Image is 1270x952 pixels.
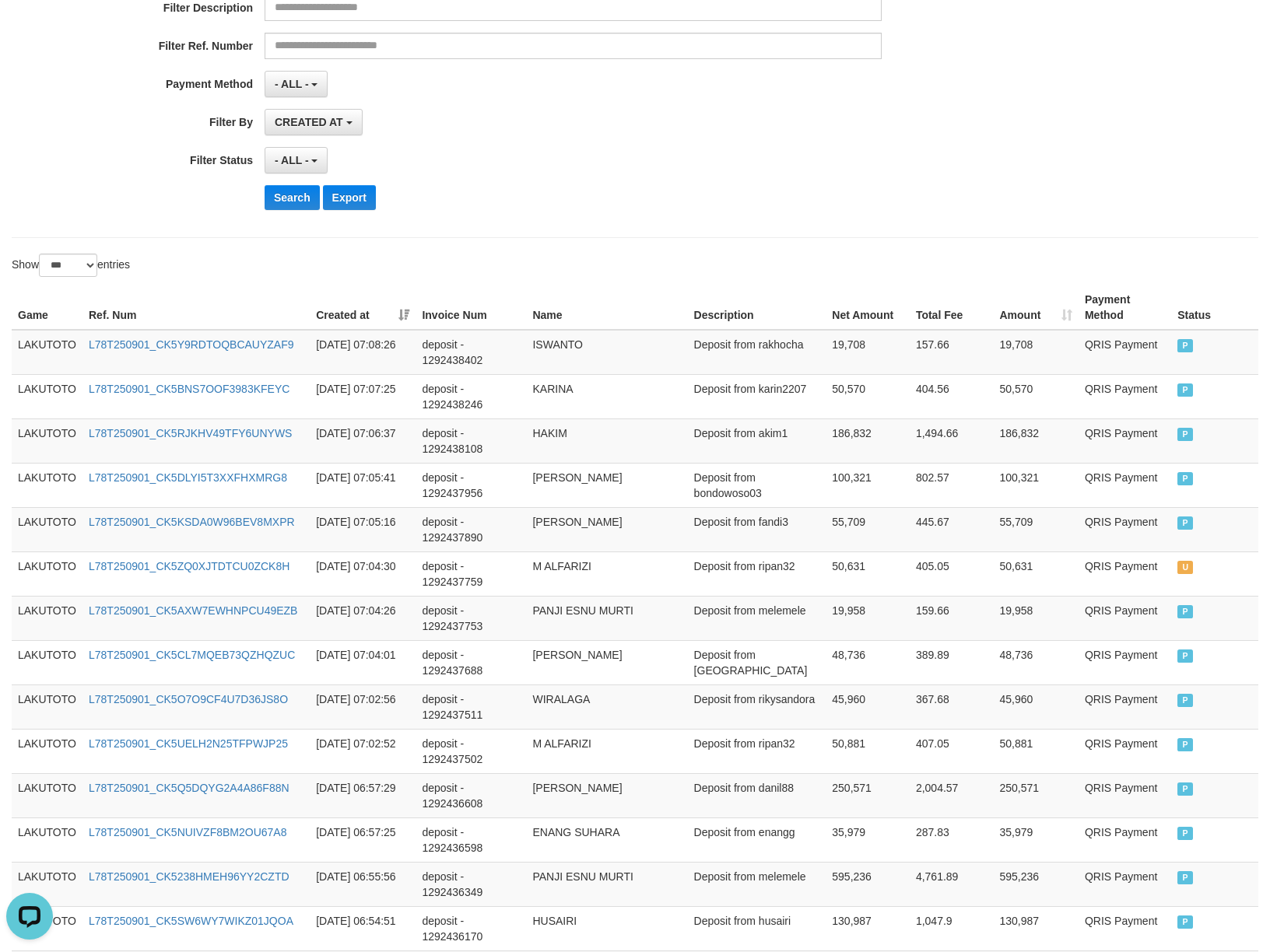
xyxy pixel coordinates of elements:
td: 186,832 [826,418,910,463]
td: M ALFARIZI [526,729,687,773]
th: Net Amount [826,285,910,330]
span: PAID [1177,782,1193,796]
td: M ALFARIZI [526,551,687,596]
th: Created at: activate to sort column ascending [310,285,416,330]
td: 595,236 [826,862,910,906]
td: 445.67 [910,507,994,551]
a: L78T250901_CK5UELH2N25TFPWJP25 [89,737,288,750]
td: 4,761.89 [910,862,994,906]
td: deposit - 1292437759 [416,551,526,596]
td: deposit - 1292436608 [416,773,526,817]
td: Deposit from karin2207 [688,374,826,418]
td: 35,979 [826,817,910,862]
td: [DATE] 06:57:25 [310,817,416,862]
td: 19,958 [993,596,1078,640]
td: QRIS Payment [1079,596,1171,640]
td: ISWANTO [526,330,687,375]
td: Deposit from akim1 [688,418,826,463]
td: [PERSON_NAME] [526,507,687,551]
td: 50,570 [993,374,1078,418]
td: QRIS Payment [1079,507,1171,551]
a: L78T250901_CK5KSDA0W96BEV8MXPR [89,516,295,528]
td: 1,494.66 [910,418,994,463]
td: [PERSON_NAME] [526,773,687,817]
td: deposit - 1292437511 [416,684,526,729]
button: Export [323,185,376,210]
td: 186,832 [993,418,1078,463]
select: Showentries [39,254,97,277]
td: 55,709 [826,507,910,551]
td: QRIS Payment [1079,463,1171,507]
td: HUSAIRI [526,906,687,950]
td: Deposit from fandi3 [688,507,826,551]
a: L78T250901_CK5NUIVZF8BM2OU67A8 [89,826,286,838]
td: [DATE] 07:02:56 [310,684,416,729]
td: Deposit from rakhocha [688,330,826,375]
a: L78T250901_CK5AXW7EWHNPCU49EZB [89,604,297,617]
td: Deposit from [GEOGRAPHIC_DATA] [688,640,826,684]
button: CREATED AT [265,109,363,135]
td: 19,958 [826,596,910,640]
td: [DATE] 07:06:37 [310,418,416,463]
td: WIRALAGA [526,684,687,729]
td: LAKUTOTO [12,773,82,817]
span: PAID [1177,339,1193,352]
span: PAID [1177,827,1193,840]
td: LAKUTOTO [12,596,82,640]
td: deposit - 1292437753 [416,596,526,640]
span: - ALL - [275,154,309,166]
th: Status [1171,285,1258,330]
td: deposit - 1292438246 [416,374,526,418]
span: PAID [1177,915,1193,929]
td: 48,736 [826,640,910,684]
td: LAKUTOTO [12,507,82,551]
span: CREATED AT [275,116,343,128]
td: QRIS Payment [1079,330,1171,375]
td: deposit - 1292436598 [416,817,526,862]
td: 407.05 [910,729,994,773]
td: 802.57 [910,463,994,507]
a: L78T250901_CK5Q5DQYG2A4A86F88N [89,782,289,794]
td: [DATE] 07:08:26 [310,330,416,375]
td: Deposit from bondowoso03 [688,463,826,507]
td: [PERSON_NAME] [526,640,687,684]
span: PAID [1177,383,1193,397]
td: 405.05 [910,551,994,596]
td: Deposit from enangg [688,817,826,862]
td: deposit - 1292437890 [416,507,526,551]
td: QRIS Payment [1079,640,1171,684]
label: Show entries [12,254,130,277]
td: QRIS Payment [1079,862,1171,906]
td: deposit - 1292436349 [416,862,526,906]
td: Deposit from danil88 [688,773,826,817]
td: deposit - 1292436170 [416,906,526,950]
td: LAKUTOTO [12,463,82,507]
th: Description [688,285,826,330]
span: PAID [1177,738,1193,751]
td: LAKUTOTO [12,684,82,729]
td: QRIS Payment [1079,374,1171,418]
td: deposit - 1292437956 [416,463,526,507]
td: PANJI ESNU MURTI [526,596,687,640]
td: LAKUTOTO [12,817,82,862]
td: HAKIM [526,418,687,463]
span: UNPAID [1177,561,1193,574]
td: Deposit from melemele [688,596,826,640]
td: 287.83 [910,817,994,862]
td: 1,047.9 [910,906,994,950]
td: 50,631 [993,551,1078,596]
button: - ALL - [265,147,328,173]
th: Amount: activate to sort column ascending [993,285,1078,330]
td: LAKUTOTO [12,729,82,773]
td: [DATE] 07:05:16 [310,507,416,551]
td: [DATE] 07:04:26 [310,596,416,640]
td: LAKUTOTO [12,330,82,375]
td: deposit - 1292438402 [416,330,526,375]
td: LAKUTOTO [12,551,82,596]
td: deposit - 1292437502 [416,729,526,773]
td: [DATE] 07:04:30 [310,551,416,596]
td: LAKUTOTO [12,418,82,463]
span: PAID [1177,694,1193,707]
button: Open LiveChat chat widget [6,6,53,53]
td: 130,987 [993,906,1078,950]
